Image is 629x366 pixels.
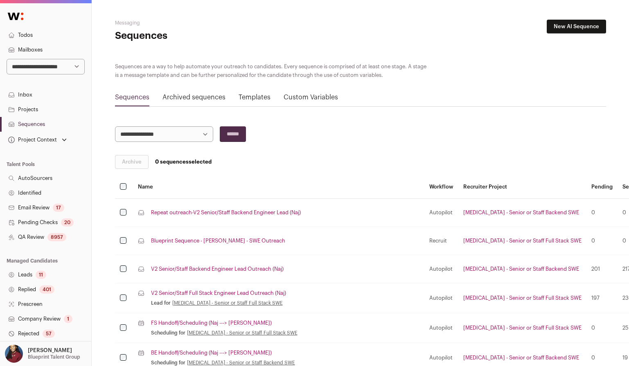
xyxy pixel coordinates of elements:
[424,313,458,343] td: Autopilot
[3,8,28,25] img: Wellfound
[151,359,185,366] span: Scheduling for
[151,238,285,244] a: Blueprint Sequence - [PERSON_NAME] - SWE Outreach
[284,94,338,101] a: Custom Variables
[39,285,54,294] div: 401
[47,233,66,241] div: 8957
[151,350,272,356] a: BE Handoff/Scheduling (Naj ---> [PERSON_NAME])
[133,175,424,199] th: Name
[162,94,225,101] a: Archived sequences
[7,134,68,146] button: Open dropdown
[36,271,46,279] div: 11
[115,29,279,43] h1: Sequences
[547,20,606,34] a: New AI Sequence
[187,330,298,336] a: [MEDICAL_DATA] - Senior or Staff Full Stack SWE
[115,94,149,101] a: Sequences
[463,325,582,330] a: [MEDICAL_DATA] - Senior or Staff Full Stack SWE
[172,300,283,306] a: [MEDICAL_DATA] - Senior or Staff Full Stack SWE
[43,330,55,338] div: 57
[463,266,579,272] a: [MEDICAL_DATA] - Senior or Staff Backend SWE
[53,204,64,212] div: 17
[586,313,618,343] td: 0
[151,209,301,216] a: Repeat outreach-V2 Senior/Staff Backend Engineer Lead (Naj)
[187,359,295,366] a: [MEDICAL_DATA] - Senior or Staff Backend SWE
[151,320,272,326] a: FS Handoff/Scheduling (Naj ---> [PERSON_NAME])
[151,330,185,336] span: Scheduling for
[586,227,618,255] td: 0
[61,218,74,227] div: 20
[115,62,429,79] div: Sequences are a way to help automate your outreach to candidates. Every sequence is comprised of ...
[463,238,582,243] a: [MEDICAL_DATA] - Senior or Staff Full Stack SWE
[586,283,618,313] td: 197
[5,345,23,363] img: 10010497-medium_jpg
[424,175,458,199] th: Workflow
[7,137,57,143] div: Project Context
[586,255,618,283] td: 201
[586,175,618,199] th: Pending
[151,290,286,296] a: V2 Senior/Staff Full Stack Engineer Lead Outreach (Naj)
[115,20,279,26] h2: Messaging
[239,94,271,101] a: Templates
[424,199,458,227] td: Autopilot
[151,266,284,272] a: V2 Senior/Staff Backend Engineer Lead Outreach (Naj)
[458,175,586,199] th: Recruiter Project
[28,354,80,360] p: Blueprint Talent Group
[424,255,458,283] td: Autopilot
[424,227,458,255] td: Recruit
[151,300,171,306] span: Lead for
[155,159,212,165] span: selected
[463,355,579,360] a: [MEDICAL_DATA] - Senior or Staff Backend SWE
[463,295,582,301] a: [MEDICAL_DATA] - Senior or Staff Full Stack SWE
[64,315,72,323] div: 1
[463,210,579,215] a: [MEDICAL_DATA] - Senior or Staff Backend SWE
[3,345,82,363] button: Open dropdown
[586,199,618,227] td: 0
[28,347,72,354] p: [PERSON_NAME]
[155,159,189,164] span: 0 sequences
[424,283,458,313] td: Autopilot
